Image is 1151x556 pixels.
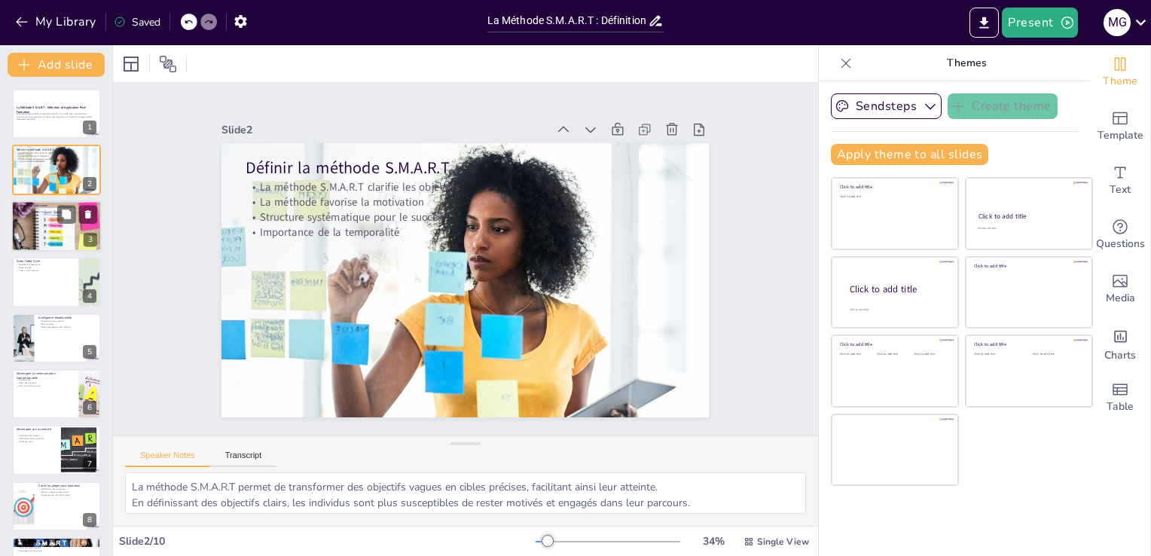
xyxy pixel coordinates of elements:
[1110,182,1131,198] span: Text
[221,123,546,137] div: Slide 2
[159,55,177,73] span: Position
[38,493,96,496] p: Préparation au marché du travail
[1103,73,1137,90] span: Theme
[1106,290,1135,307] span: Media
[83,513,96,527] div: 8
[948,93,1058,119] button: Create theme
[17,264,75,267] p: Mobiliser ses ressources
[17,544,96,547] p: Gestion des réseaux sociaux
[1096,236,1145,252] span: Questions
[83,177,96,191] div: 2
[831,93,942,119] button: Sendsteps
[125,451,210,467] button: Speaker Notes
[974,353,1021,356] div: Click to add text
[38,490,96,493] p: Établir un réseau professionnel
[11,200,102,252] div: https://cdn.sendsteps.com/images/logo/sendsteps_logo_white.pnghttps://cdn.sendsteps.com/images/lo...
[17,259,75,264] p: Éviter l’effet FLOP
[84,233,97,246] div: 3
[840,184,948,190] div: Click to add title
[38,325,96,328] p: Établir des relations de confiance
[974,341,1082,347] div: Click to add title
[246,157,685,179] p: Définir la méthode S.M.A.R.T
[17,105,87,114] strong: La Méthode S.M.A.R.T : Définition et Application Post-Formation
[914,353,948,356] div: Click to add text
[858,45,1075,81] p: Themes
[246,179,685,194] p: La méthode S.M.A.R.T clarifie les objectifs
[487,10,649,32] input: Insert title
[114,15,160,29] div: Saved
[757,536,809,548] span: Single View
[1104,9,1131,36] div: m g
[17,435,56,438] p: S'affirmer avec respect
[1104,347,1136,364] span: Charts
[17,154,96,157] p: La méthode favorise la motivation
[979,212,1079,221] div: Click to add title
[17,440,56,443] p: Confiance en soi
[877,353,911,356] div: Click to add text
[17,384,75,387] p: Communication ouverte
[17,269,75,272] p: Créer un plan d'action
[8,53,105,77] button: Add slide
[246,194,685,209] p: La méthode favorise la motivation
[978,227,1078,231] div: Click to add text
[969,8,999,38] button: Export to PowerPoint
[83,345,96,359] div: 5
[17,438,56,441] p: Valorisation de son parcours
[17,428,56,432] p: Développer son assertivité
[17,381,75,384] p: Poser des questions
[12,481,101,531] div: 8
[1090,45,1150,99] div: Change the overall theme
[11,10,102,34] button: My Library
[119,52,143,76] div: Layout
[840,341,948,347] div: Click to add title
[83,401,96,414] div: 6
[38,322,96,325] p: Gérer le stress
[16,212,97,215] p: Entourage positif
[79,205,97,223] button: Delete Slide
[16,207,97,210] p: Fixer des objectifs clairs
[125,472,806,514] textarea: La méthode S.M.A.R.T permet de transformer des objectifs vagues en cibles précises, facilitant ai...
[17,160,96,163] p: Importance de la temporalité
[850,283,946,295] div: Click to add title
[16,210,97,213] p: Célébrer les petites réussites
[1098,127,1143,144] span: Template
[17,118,96,121] p: Generated with [URL]
[210,451,277,467] button: Transcript
[12,89,101,139] div: https://cdn.sendsteps.com/images/logo/sendsteps_logo_white.pnghttps://cdn.sendsteps.com/images/lo...
[12,425,101,475] div: 7
[17,113,96,118] p: Cette présentation aborde la méthode S.M.A.R.T, son utilité après une formation, l'importance de ...
[12,369,101,419] div: https://cdn.sendsteps.com/images/logo/sendsteps_logo_white.pnghttps://cdn.sendsteps.com/images/lo...
[831,144,988,165] button: Apply theme to all slides
[17,546,96,549] p: Outils de communication
[1090,99,1150,154] div: Add ready made slides
[16,203,97,207] p: Conserver sa motivation
[12,257,101,307] div: https://cdn.sendsteps.com/images/logo/sendsteps_logo_white.pnghttps://cdn.sendsteps.com/images/lo...
[83,457,96,471] div: 7
[17,148,96,152] p: Définir la méthode S.M.A.R.T
[17,371,75,380] p: Développer la communication interpersonnelle
[850,307,945,311] div: Click to add body
[83,289,96,303] div: 4
[17,379,75,382] p: Écoute active
[246,209,685,225] p: Structure systématique pour le succès
[1090,262,1150,316] div: Add images, graphics, shapes or video
[246,225,685,240] p: Importance de la temporalité
[38,316,96,320] p: Intelligence émotionnelle
[1090,208,1150,262] div: Get real-time input from your audience
[17,539,96,544] p: Utiliser les outils numériques
[57,205,75,223] button: Duplicate Slide
[840,195,948,199] div: Click to add text
[12,145,101,194] div: https://cdn.sendsteps.com/images/logo/sendsteps_logo_white.pnghttps://cdn.sendsteps.com/images/lo...
[1107,399,1134,415] span: Table
[17,267,75,270] p: Rester engagé
[38,484,96,488] p: Éviter les pièges post-formation
[974,263,1082,269] div: Click to add title
[1002,8,1077,38] button: Present
[83,121,96,134] div: 1
[840,353,874,356] div: Click to add text
[12,313,101,363] div: https://cdn.sendsteps.com/images/logo/sendsteps_logo_white.pnghttps://cdn.sendsteps.com/images/lo...
[1033,353,1080,356] div: Click to add text
[17,151,96,154] p: La méthode S.M.A.R.T clarifie les objectifs
[119,534,536,548] div: Slide 2 / 10
[695,534,731,548] div: 34 %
